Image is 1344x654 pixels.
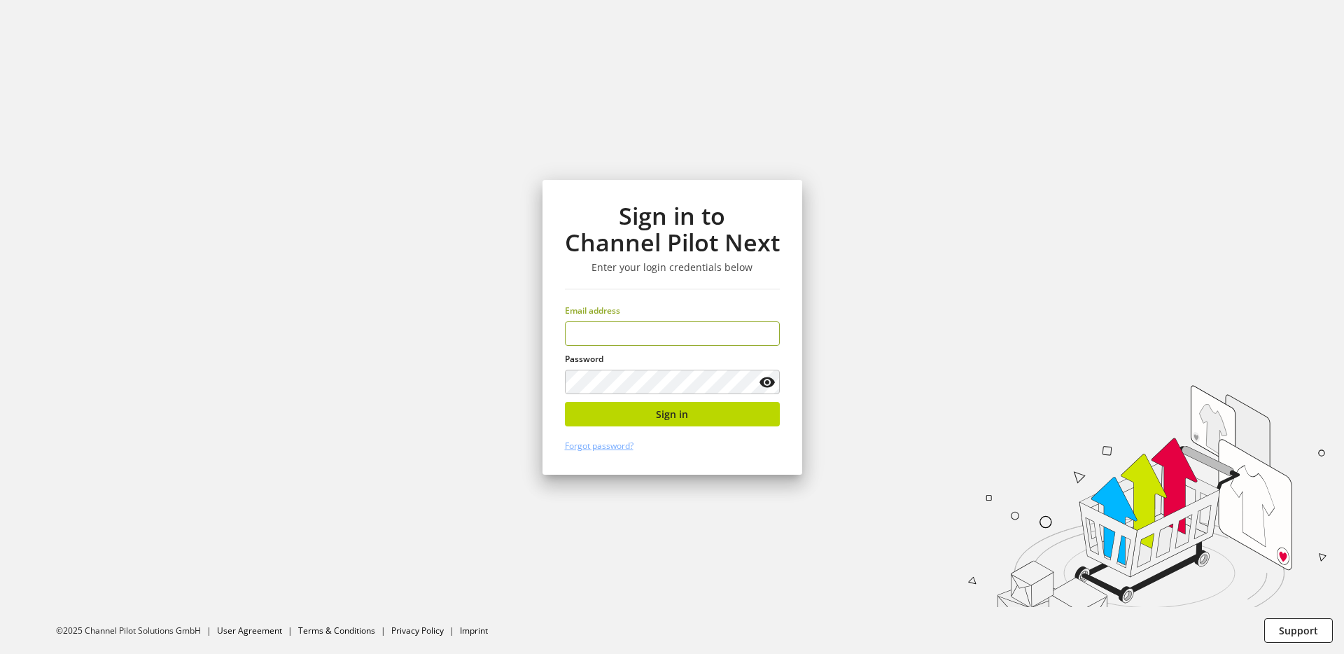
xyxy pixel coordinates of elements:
span: Password [565,353,603,365]
a: User Agreement [217,625,282,636]
span: Email address [565,305,620,316]
h3: Enter your login credentials below [565,261,780,274]
a: Forgot password? [565,440,633,452]
button: Sign in [565,402,780,426]
span: Support [1279,623,1318,638]
a: Imprint [460,625,488,636]
h1: Sign in to Channel Pilot Next [565,202,780,256]
li: ©2025 Channel Pilot Solutions GmbH [56,625,217,637]
a: Terms & Conditions [298,625,375,636]
button: Support [1264,618,1333,643]
a: Privacy Policy [391,625,444,636]
span: Sign in [656,407,688,422]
